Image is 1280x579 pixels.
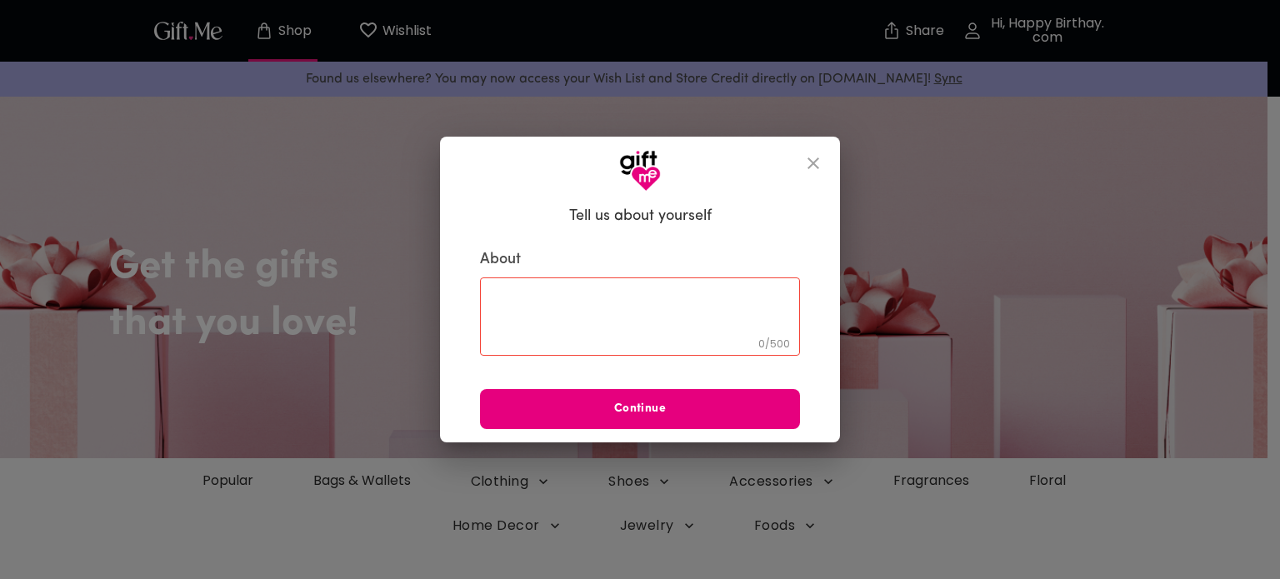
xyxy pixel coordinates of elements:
span: 0 / 500 [758,337,790,351]
span: Continue [480,400,800,418]
img: GiftMe Logo [619,150,661,192]
label: About [480,250,800,270]
h6: Tell us about yourself [569,207,712,227]
button: close [793,143,833,183]
button: Continue [480,389,800,429]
